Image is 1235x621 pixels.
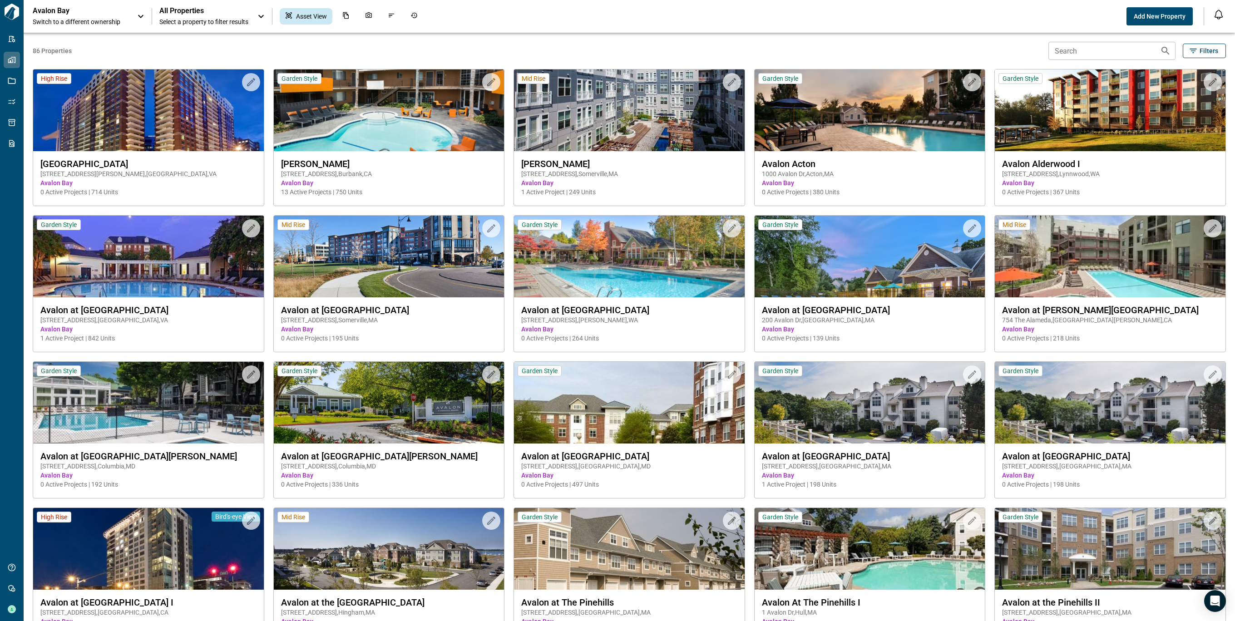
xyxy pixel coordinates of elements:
[41,74,67,83] span: High Rise
[41,367,77,375] span: Garden Style
[522,74,545,83] span: Mid Rise
[1002,471,1218,480] span: Avalon Bay
[281,608,497,617] span: [STREET_ADDRESS] , Hingham , MA
[281,187,497,197] span: 13 Active Projects | 750 Units
[40,178,257,187] span: Avalon Bay
[521,597,737,608] span: Avalon at The Pinehills
[521,305,737,315] span: Avalon at [GEOGRAPHIC_DATA]
[33,508,264,590] img: property-asset
[41,221,77,229] span: Garden Style
[521,187,737,197] span: 1 Active Project | 249 Units
[762,597,978,608] span: Avalon At The Pinehills I
[40,462,257,471] span: [STREET_ADDRESS] , Columbia , MD
[755,508,985,590] img: property-asset
[40,334,257,343] span: 1 Active Project | 842 Units
[282,513,305,521] span: Mid Rise
[755,216,985,297] img: property-asset
[41,513,67,521] span: High Rise
[762,169,978,178] span: 1000 Avalon Dr , Acton , MA
[521,608,737,617] span: [STREET_ADDRESS] , [GEOGRAPHIC_DATA] , MA
[281,471,497,480] span: Avalon Bay
[40,169,257,178] span: [STREET_ADDRESS][PERSON_NAME] , [GEOGRAPHIC_DATA] , VA
[1002,169,1218,178] span: [STREET_ADDRESS] , Lynnwood , WA
[281,325,497,334] span: Avalon Bay
[521,315,737,325] span: [STREET_ADDRESS] , [PERSON_NAME] , WA
[762,471,978,480] span: Avalon Bay
[215,513,257,521] span: Bird's-eye View
[281,315,497,325] span: [STREET_ADDRESS] , Somerville , MA
[40,597,257,608] span: Avalon at [GEOGRAPHIC_DATA] I
[282,221,305,229] span: Mid Rise
[1126,7,1193,25] button: Add New Property
[40,315,257,325] span: [STREET_ADDRESS] , [GEOGRAPHIC_DATA] , VA
[995,69,1225,151] img: property-asset
[281,462,497,471] span: [STREET_ADDRESS] , Columbia , MD
[762,178,978,187] span: Avalon Bay
[159,6,248,15] span: All Properties
[281,334,497,343] span: 0 Active Projects | 195 Units
[522,367,558,375] span: Garden Style
[521,158,737,169] span: [PERSON_NAME]
[282,74,317,83] span: Garden Style
[1211,7,1226,22] button: Open notification feed
[1002,608,1218,617] span: [STREET_ADDRESS] , [GEOGRAPHIC_DATA] , MA
[521,471,737,480] span: Avalon Bay
[337,8,355,25] div: Documents
[281,305,497,315] span: Avalon at [GEOGRAPHIC_DATA]
[762,451,978,462] span: Avalon at [GEOGRAPHIC_DATA]
[521,325,737,334] span: Avalon Bay
[1002,305,1218,315] span: Avalon at [PERSON_NAME][GEOGRAPHIC_DATA]
[762,325,978,334] span: Avalon Bay
[1204,590,1226,612] div: Open Intercom Messenger
[33,17,128,26] span: Switch to a different ownership
[1002,597,1218,608] span: Avalon at the Pinehills II
[405,8,423,25] div: Job History
[762,221,798,229] span: Garden Style
[1003,74,1038,83] span: Garden Style
[995,508,1225,590] img: property-asset
[281,597,497,608] span: Avalon at the [GEOGRAPHIC_DATA]
[40,158,257,169] span: [GEOGRAPHIC_DATA]
[514,508,745,590] img: property-asset
[33,69,264,151] img: property-asset
[281,169,497,178] span: [STREET_ADDRESS] , Burbank , CA
[159,17,248,26] span: Select a property to filter results
[40,480,257,489] span: 0 Active Projects | 192 Units
[514,216,745,297] img: property-asset
[281,480,497,489] span: 0 Active Projects | 336 Units
[280,8,332,25] div: Asset View
[1003,367,1038,375] span: Garden Style
[762,367,798,375] span: Garden Style
[995,216,1225,297] img: property-asset
[40,451,257,462] span: Avalon at [GEOGRAPHIC_DATA][PERSON_NAME]
[755,69,985,151] img: property-asset
[1002,480,1218,489] span: 0 Active Projects | 198 Units
[521,334,737,343] span: 0 Active Projects | 264 Units
[521,178,737,187] span: Avalon Bay
[762,187,978,197] span: 0 Active Projects | 380 Units
[296,12,327,21] span: Asset View
[33,362,264,444] img: property-asset
[521,462,737,471] span: [STREET_ADDRESS] , [GEOGRAPHIC_DATA] , MD
[762,305,978,315] span: Avalon at [GEOGRAPHIC_DATA]
[522,221,558,229] span: Garden Style
[1002,187,1218,197] span: 0 Active Projects | 367 Units
[40,305,257,315] span: Avalon at [GEOGRAPHIC_DATA]
[522,513,558,521] span: Garden Style
[1002,178,1218,187] span: Avalon Bay
[1134,12,1186,21] span: Add New Property
[762,158,978,169] span: Avalon Acton
[514,362,745,444] img: property-asset
[382,8,400,25] div: Issues & Info
[762,608,978,617] span: 1 Avalon Dr , Hull , MA
[1002,325,1218,334] span: Avalon Bay
[33,216,264,297] img: property-asset
[521,451,737,462] span: Avalon at [GEOGRAPHIC_DATA]
[514,69,745,151] img: property-asset
[1003,513,1038,521] span: Garden Style
[40,187,257,197] span: 0 Active Projects | 714 Units
[755,362,985,444] img: property-asset
[1002,462,1218,471] span: [STREET_ADDRESS] , [GEOGRAPHIC_DATA] , MA
[281,178,497,187] span: Avalon Bay
[281,158,497,169] span: [PERSON_NAME]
